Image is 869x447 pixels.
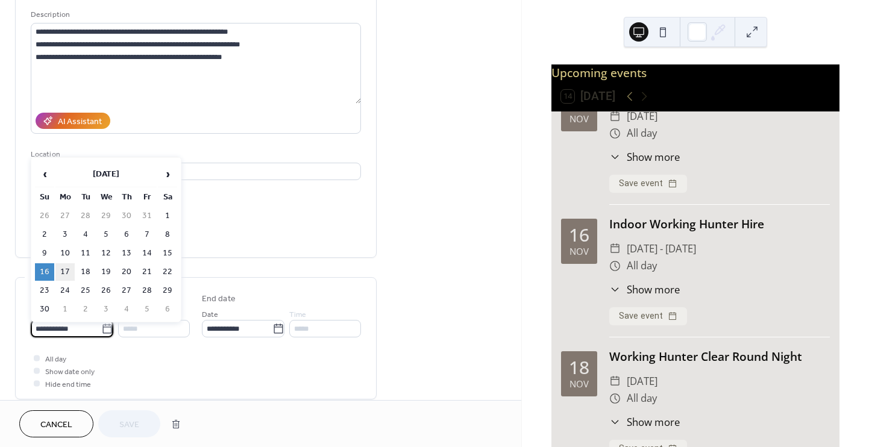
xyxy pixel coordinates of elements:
span: All day [627,390,657,407]
th: Th [117,189,136,206]
td: 18 [76,263,95,281]
td: 21 [137,263,157,281]
button: Cancel [19,410,93,437]
span: Date [202,308,218,321]
th: Tu [76,189,95,206]
td: 6 [117,226,136,243]
td: 13 [117,245,136,262]
span: Show more [627,282,680,297]
button: ​Show more [609,414,680,430]
div: 16 [569,94,589,112]
td: 14 [137,245,157,262]
span: [DATE] [627,108,657,125]
td: 19 [96,263,116,281]
button: ​Show more [609,282,680,297]
td: 7 [137,226,157,243]
td: 26 [96,282,116,299]
div: ​ [609,282,621,297]
td: 16 [35,263,54,281]
span: [DATE] [627,373,657,390]
td: 10 [55,245,75,262]
td: 6 [158,301,177,318]
div: Indoor Working Hunter Hire [609,216,830,233]
div: Working Hunter Clear Round Night [609,348,830,366]
td: 27 [117,282,136,299]
th: We [96,189,116,206]
div: Nov [569,114,589,123]
div: AI Assistant [58,116,102,128]
button: Save event [609,307,687,325]
td: 31 [137,207,157,225]
span: › [158,162,177,186]
div: Nov [569,247,589,256]
div: ​ [609,257,621,275]
div: 16 [569,226,589,244]
div: ​ [609,125,621,142]
div: Description [31,8,359,21]
td: 3 [96,301,116,318]
span: All day [627,125,657,142]
button: ​Show more [609,149,680,164]
th: Sa [158,189,177,206]
th: Su [35,189,54,206]
th: Mo [55,189,75,206]
div: ​ [609,240,621,258]
td: 11 [76,245,95,262]
td: 29 [158,282,177,299]
td: 9 [35,245,54,262]
td: 24 [55,282,75,299]
td: 28 [137,282,157,299]
td: 28 [76,207,95,225]
div: ​ [609,373,621,390]
td: 3 [55,226,75,243]
span: Hide end time [45,378,91,391]
div: ​ [609,108,621,125]
td: 29 [96,207,116,225]
div: Upcoming events [551,64,839,82]
button: Save event [609,175,687,193]
td: 25 [76,282,95,299]
span: Show date only [45,366,95,378]
td: 27 [55,207,75,225]
td: 30 [117,207,136,225]
td: 15 [158,245,177,262]
div: ​ [609,149,621,164]
div: End date [202,293,236,305]
td: 2 [35,226,54,243]
span: ‹ [36,162,54,186]
div: ​ [609,414,621,430]
td: 4 [117,301,136,318]
td: 20 [117,263,136,281]
td: 26 [35,207,54,225]
span: [DATE] - [DATE] [627,240,696,258]
button: AI Assistant [36,113,110,129]
div: ​ [609,390,621,407]
td: 22 [158,263,177,281]
td: 4 [76,226,95,243]
td: 1 [55,301,75,318]
td: 12 [96,245,116,262]
span: All day [45,353,66,366]
span: All day [627,257,657,275]
div: Nov [569,380,589,389]
span: Show more [627,414,680,430]
td: 2 [76,301,95,318]
div: Location [31,148,359,161]
th: [DATE] [55,161,157,187]
td: 30 [35,301,54,318]
td: 23 [35,282,54,299]
th: Fr [137,189,157,206]
span: Show more [627,149,680,164]
td: 5 [137,301,157,318]
div: 18 [569,358,589,377]
td: 8 [158,226,177,243]
td: 1 [158,207,177,225]
td: 5 [96,226,116,243]
span: Cancel [40,419,72,431]
span: Time [289,308,306,321]
td: 17 [55,263,75,281]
